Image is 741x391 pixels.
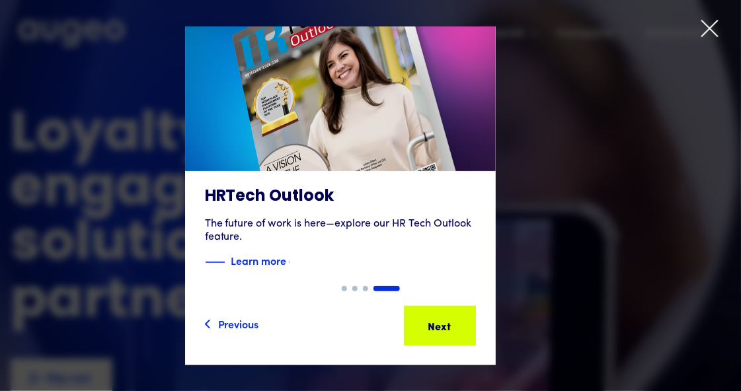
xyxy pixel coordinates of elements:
h3: HRTech Outlook [205,187,476,207]
div: Previous [218,316,259,332]
div: The future of work is here—explore our HR Tech Outlook feature. [205,217,476,244]
a: Next [404,306,476,345]
div: Show slide 1 of 4 [342,286,347,291]
div: Show slide 4 of 4 [373,286,400,291]
img: Blue decorative line [205,254,225,270]
img: Blue text arrow [288,254,308,270]
strong: Learn more [231,253,287,267]
div: Show slide 3 of 4 [363,286,368,291]
div: Show slide 2 of 4 [352,286,358,291]
a: HRTech OutlookThe future of work is here—explore our HR Tech Outlook feature.Blue decorative line... [185,26,496,286]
